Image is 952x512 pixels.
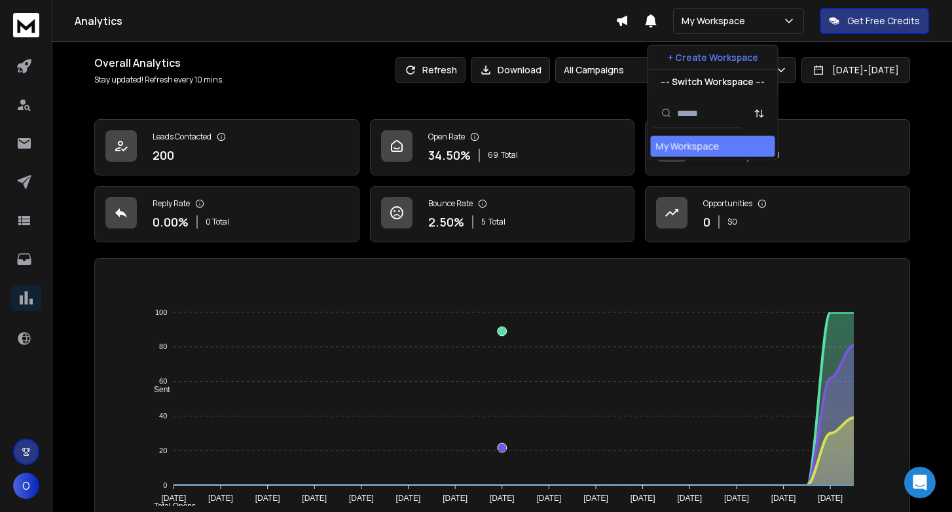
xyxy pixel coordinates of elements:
img: logo [13,13,39,37]
p: Opportunities [703,198,752,209]
div: My Workspace [656,140,720,153]
a: Bounce Rate2.50%5Total [370,186,635,242]
tspan: 20 [159,447,167,454]
button: [DATE]-[DATE] [801,57,910,83]
a: Opportunities0$0 [645,186,910,242]
p: Stay updated! Refresh every 10 mins. [94,75,224,85]
button: Sort by Sort A-Z [746,100,773,126]
tspan: 100 [155,308,167,316]
h1: Analytics [75,13,615,29]
tspan: [DATE] [537,494,562,503]
h1: Overall Analytics [94,55,224,71]
tspan: [DATE] [724,494,749,503]
span: 69 [488,150,498,160]
span: Total [501,150,518,160]
tspan: [DATE] [349,494,374,503]
p: 34.50 % [428,146,471,164]
p: Reply Rate [153,198,190,209]
a: Leads Contacted200 [94,119,359,175]
div: Open Intercom Messenger [904,467,936,498]
p: + Create Workspace [668,51,758,64]
button: O [13,473,39,499]
p: Download [498,64,541,77]
tspan: [DATE] [396,494,421,503]
tspan: [DATE] [678,494,703,503]
span: Sent [144,385,170,394]
a: Reply Rate0.00%0 Total [94,186,359,242]
p: 0.00 % [153,213,189,231]
p: Leads Contacted [153,132,211,142]
tspan: 60 [159,377,167,385]
tspan: 0 [163,481,167,489]
tspan: [DATE] [255,494,280,503]
p: 200 [153,146,174,164]
tspan: [DATE] [818,494,843,503]
p: Bounce Rate [428,198,473,209]
p: Refresh [422,64,457,77]
span: 5 [481,217,486,227]
tspan: [DATE] [583,494,608,503]
tspan: [DATE] [161,494,186,503]
tspan: [DATE] [443,494,467,503]
button: Download [471,57,550,83]
p: $ 0 [727,217,737,227]
button: Refresh [395,57,466,83]
a: Open Rate34.50%69Total [370,119,635,175]
button: Get Free Credits [820,8,929,34]
tspan: [DATE] [631,494,655,503]
tspan: [DATE] [208,494,233,503]
button: + Create Workspace [648,46,778,69]
span: Total Opens [144,502,196,511]
tspan: 80 [159,343,167,351]
p: Get Free Credits [847,14,920,27]
p: 0 [703,213,710,231]
p: Open Rate [428,132,465,142]
p: 2.50 % [428,213,464,231]
tspan: [DATE] [771,494,796,503]
a: Click Rate0.00%0 Total [645,119,910,175]
p: --- Switch Workspace --- [661,75,765,88]
p: All Campaigns [564,64,629,77]
tspan: [DATE] [490,494,515,503]
span: Total [488,217,505,227]
p: My Workspace [682,14,750,27]
p: 0 Total [206,217,229,227]
tspan: [DATE] [302,494,327,503]
tspan: 40 [159,412,167,420]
